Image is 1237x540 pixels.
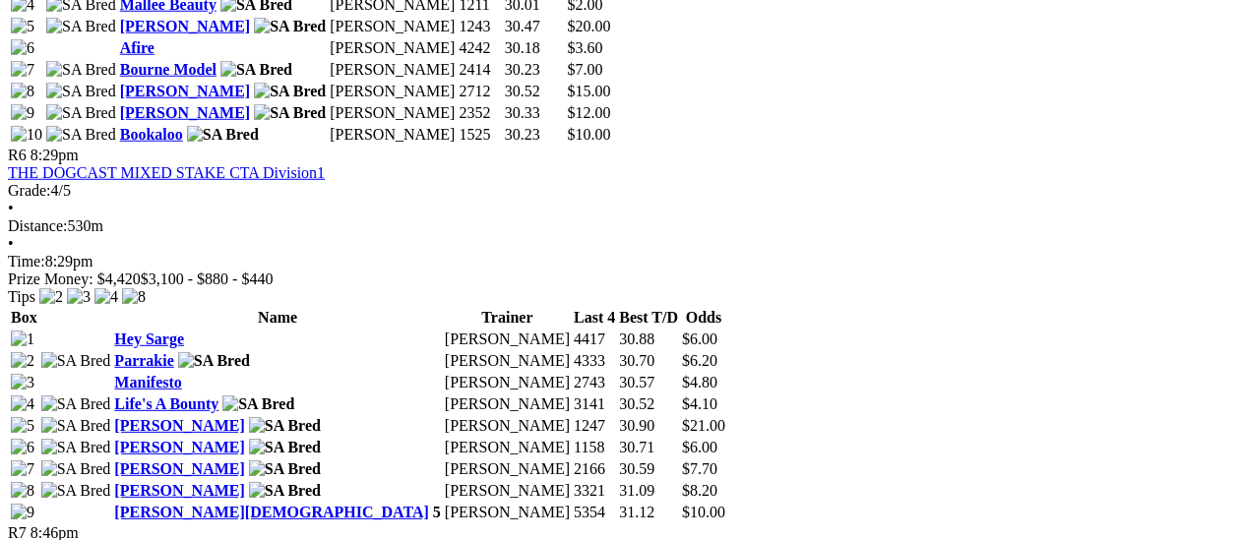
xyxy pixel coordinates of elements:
[444,438,571,457] td: [PERSON_NAME]
[573,394,616,414] td: 3141
[11,460,34,478] img: 7
[11,104,34,122] img: 9
[433,504,441,520] span: 5
[573,503,616,522] td: 5354
[444,394,571,414] td: [PERSON_NAME]
[682,482,717,499] span: $8.20
[11,504,34,521] img: 9
[504,38,565,58] td: 30.18
[11,39,34,57] img: 6
[682,352,717,369] span: $6.20
[329,38,456,58] td: [PERSON_NAME]
[120,126,183,143] a: Bookaloo
[41,482,111,500] img: SA Bred
[329,82,456,101] td: [PERSON_NAME]
[444,351,571,371] td: [PERSON_NAME]
[8,253,45,270] span: Time:
[504,125,565,145] td: 30.23
[458,103,501,123] td: 2352
[11,309,37,326] span: Box
[46,61,116,79] img: SA Bred
[122,288,146,306] img: 8
[618,330,679,349] td: 30.88
[46,104,116,122] img: SA Bred
[41,352,111,370] img: SA Bred
[504,17,565,36] td: 30.47
[220,61,292,79] img: SA Bred
[114,504,428,520] a: [PERSON_NAME][DEMOGRAPHIC_DATA]
[11,352,34,370] img: 2
[114,352,173,369] a: Parrakie
[573,373,616,392] td: 2743
[141,270,274,287] span: $3,100 - $880 - $440
[178,352,250,370] img: SA Bred
[444,308,571,328] th: Trainer
[618,373,679,392] td: 30.57
[458,38,501,58] td: 4242
[120,83,250,99] a: [PERSON_NAME]
[249,417,321,435] img: SA Bred
[94,288,118,306] img: 4
[567,39,602,56] span: $3.60
[114,460,244,477] a: [PERSON_NAME]
[573,416,616,436] td: 1247
[618,351,679,371] td: 30.70
[573,330,616,349] td: 4417
[681,308,726,328] th: Odds
[329,103,456,123] td: [PERSON_NAME]
[8,182,51,199] span: Grade:
[8,253,1229,270] div: 8:29pm
[222,395,294,413] img: SA Bred
[41,395,111,413] img: SA Bred
[114,417,244,434] a: [PERSON_NAME]
[11,374,34,391] img: 3
[11,395,34,413] img: 4
[682,417,725,434] span: $21.00
[8,200,14,216] span: •
[618,481,679,501] td: 31.09
[8,164,325,181] a: THE DOGCAST MIXED STAKE CTA Division1
[8,182,1229,200] div: 4/5
[458,17,501,36] td: 1243
[618,416,679,436] td: 30.90
[567,18,610,34] span: $20.00
[573,481,616,501] td: 3321
[11,482,34,500] img: 8
[458,82,501,101] td: 2712
[682,330,717,347] span: $6.00
[113,308,441,328] th: Name
[249,482,321,500] img: SA Bred
[567,104,610,121] span: $12.00
[114,395,218,412] a: Life's A Bounty
[46,18,116,35] img: SA Bred
[682,504,725,520] span: $10.00
[41,417,111,435] img: SA Bred
[573,308,616,328] th: Last 4
[444,373,571,392] td: [PERSON_NAME]
[8,235,14,252] span: •
[8,288,35,305] span: Tips
[254,83,326,100] img: SA Bred
[444,416,571,436] td: [PERSON_NAME]
[11,83,34,100] img: 8
[67,288,91,306] img: 3
[329,17,456,36] td: [PERSON_NAME]
[8,217,67,234] span: Distance:
[444,503,571,522] td: [PERSON_NAME]
[682,374,717,390] span: $4.80
[682,439,717,455] span: $6.00
[114,330,184,347] a: Hey Sarge
[567,61,602,78] span: $7.00
[120,18,250,34] a: [PERSON_NAME]
[573,351,616,371] td: 4333
[187,126,259,144] img: SA Bred
[682,460,717,477] span: $7.70
[567,126,610,143] span: $10.00
[11,330,34,348] img: 1
[618,438,679,457] td: 30.71
[114,439,244,455] a: [PERSON_NAME]
[444,330,571,349] td: [PERSON_NAME]
[46,126,116,144] img: SA Bred
[8,270,1229,288] div: Prize Money: $4,420
[39,288,63,306] img: 2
